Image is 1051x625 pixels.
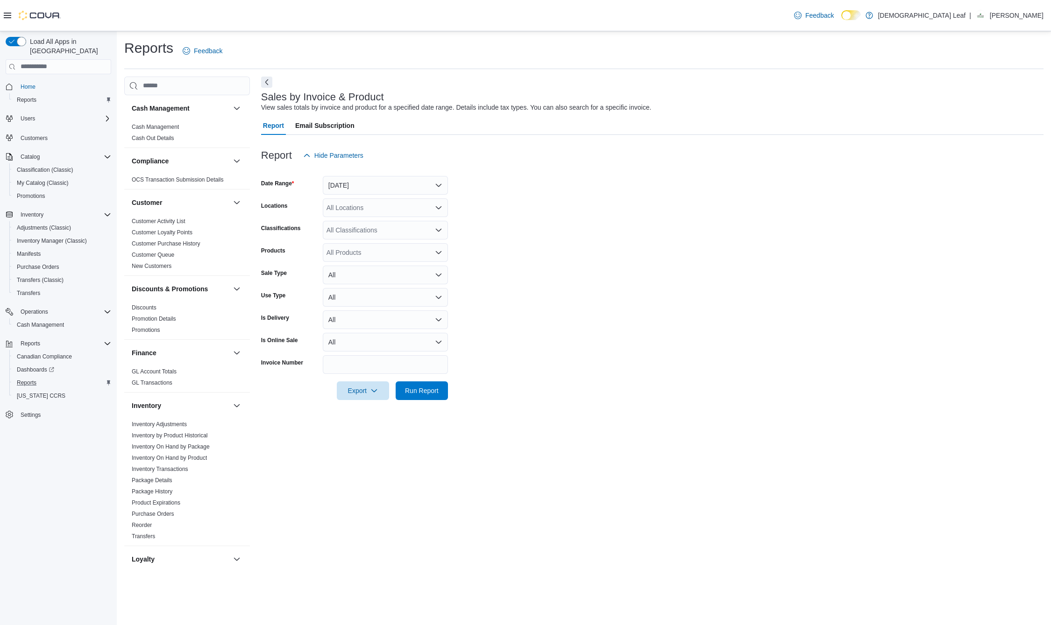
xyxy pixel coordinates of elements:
span: Transfers [13,288,111,299]
button: All [323,310,448,329]
span: Reports [21,340,40,347]
a: Manifests [13,248,44,260]
span: Inventory On Hand by Product [132,454,207,462]
span: Users [17,113,111,124]
a: Promotion Details [132,316,176,322]
a: Transfers [132,533,155,540]
span: Canadian Compliance [17,353,72,360]
a: Customer Activity List [132,218,185,225]
span: Inventory Manager (Classic) [13,235,111,246]
span: Home [21,83,36,91]
span: OCS Transaction Submission Details [132,176,224,183]
span: Canadian Compliance [13,351,111,362]
button: [DATE] [323,176,448,195]
button: Open list of options [435,204,442,211]
button: Compliance [231,155,242,167]
button: Cash Management [231,103,242,114]
span: Email Subscription [295,116,355,135]
button: Reports [17,338,44,349]
button: Transfers (Classic) [9,274,115,287]
button: Inventory Manager (Classic) [9,234,115,247]
p: [PERSON_NAME] [990,10,1044,21]
label: Sale Type [261,269,287,277]
a: Customer Loyalty Points [132,229,192,236]
span: Dashboards [13,364,111,375]
a: Inventory Adjustments [132,421,187,428]
span: Inventory Transactions [132,465,188,473]
label: Locations [261,202,288,210]
a: Inventory On Hand by Product [132,455,207,461]
button: Classification (Classic) [9,163,115,176]
button: Next [261,77,272,88]
h3: Loyalty [132,555,155,564]
h3: Report [261,150,292,161]
button: Reports [9,93,115,106]
label: Use Type [261,292,285,299]
button: Reports [2,337,115,350]
a: OCS Transaction Submission Details [132,176,224,183]
a: Home [17,81,39,92]
label: Is Online Sale [261,337,298,344]
h3: Compliance [132,156,169,166]
input: Dark Mode [841,10,861,20]
a: GL Transactions [132,379,172,386]
div: Inventory [124,419,250,546]
span: My Catalog (Classic) [13,177,111,189]
a: Cash Out Details [132,135,174,141]
a: Inventory Manager (Classic) [13,235,91,246]
a: Feedback [179,42,226,60]
div: Breeanne Ridge [975,10,986,21]
span: Catalog [21,153,40,161]
a: Promotions [13,190,49,202]
span: Feedback [194,46,222,56]
a: Inventory by Product Historical [132,432,208,439]
span: Adjustments (Classic) [17,224,71,232]
span: GL Account Totals [132,368,177,375]
span: Reports [17,96,36,104]
button: Compliance [132,156,229,166]
span: Reports [13,94,111,105]
div: Discounts & Promotions [124,302,250,339]
h1: Reports [124,39,173,57]
button: Home [2,80,115,93]
button: Users [2,112,115,125]
button: Run Report [396,381,448,400]
p: | [969,10,971,21]
h3: Cash Management [132,104,190,113]
span: Transfers (Classic) [17,276,64,284]
p: [DEMOGRAPHIC_DATA] Leaf [878,10,966,21]
span: Purchase Orders [13,261,111,273]
a: Customer Queue [132,252,174,258]
button: All [323,333,448,351]
a: Purchase Orders [13,261,63,273]
a: Reports [13,377,40,388]
a: Package Details [132,477,172,484]
button: All [323,288,448,307]
h3: Discounts & Promotions [132,284,208,294]
span: Cash Management [13,319,111,330]
div: Cash Management [124,121,250,147]
button: Discounts & Promotions [231,283,242,295]
img: Cova [19,11,61,20]
span: Promotions [132,326,160,334]
a: Canadian Compliance [13,351,76,362]
a: Cash Management [132,124,179,130]
span: Product Expirations [132,499,180,506]
nav: Complex example [6,76,111,446]
span: Package History [132,488,172,495]
span: Promotion Details [132,315,176,323]
button: Promotions [9,190,115,203]
span: Export [342,381,383,400]
a: My Catalog (Classic) [13,177,72,189]
button: Catalog [2,150,115,163]
button: Hide Parameters [299,146,367,165]
button: Canadian Compliance [9,350,115,363]
span: Classification (Classic) [17,166,73,174]
button: All [323,266,448,284]
span: Washington CCRS [13,390,111,401]
span: Reports [13,377,111,388]
span: Inventory by Product Historical [132,432,208,439]
a: [US_STATE] CCRS [13,390,69,401]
